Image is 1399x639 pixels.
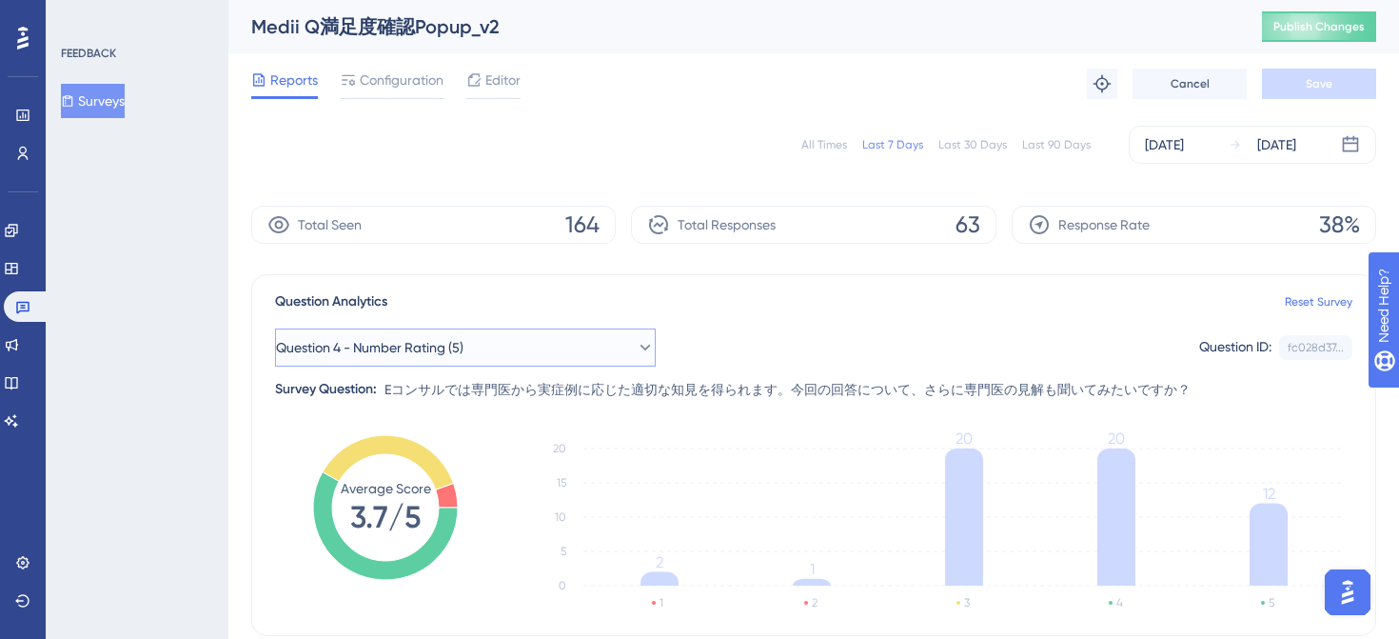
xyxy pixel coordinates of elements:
[485,69,521,91] span: Editor
[964,596,970,609] text: 3
[1285,294,1352,310] a: Reset Survey
[1273,19,1365,34] span: Publish Changes
[559,579,566,592] tspan: 0
[270,69,318,91] span: Reports
[1319,564,1376,621] iframe: UserGuiding AI Assistant Launcher
[1171,76,1210,91] span: Cancel
[1306,76,1332,91] span: Save
[341,481,431,496] tspan: Average Score
[1319,210,1360,240] span: 38%
[1269,596,1274,609] text: 5
[1257,133,1296,156] div: [DATE]
[678,213,776,236] span: Total Responses
[275,329,656,367] button: Question 4 - Number Rating (5)
[276,336,463,359] span: Question 4 - Number Rating (5)
[350,499,421,535] tspan: 3.7/5
[61,84,125,118] button: Surveys
[565,210,600,240] span: 164
[1022,137,1091,152] div: Last 90 Days
[1116,596,1123,609] text: 4
[810,560,815,578] tspan: 1
[61,46,116,61] div: FEEDBACK
[555,510,566,524] tspan: 10
[1263,485,1275,503] tspan: 12
[1133,69,1247,99] button: Cancel
[298,213,362,236] span: Total Seen
[862,137,923,152] div: Last 7 Days
[1262,11,1376,42] button: Publish Changes
[360,69,443,91] span: Configuration
[812,596,818,609] text: 2
[1058,213,1150,236] span: Response Rate
[275,378,377,401] div: Survey Question:
[956,429,973,448] tspan: 20
[553,442,566,455] tspan: 20
[1288,340,1344,355] div: fc028d37...
[1262,69,1376,99] button: Save
[45,5,119,28] span: Need Help?
[660,596,663,609] text: 1
[656,553,663,571] tspan: 2
[384,378,1191,401] span: Eコンサルでは専門医から実症例に応じた適切な知見を得られます。今回の回答について、さらに専門医の見解も聞いてみたいですか？
[1145,133,1184,156] div: [DATE]
[275,290,387,313] span: Question Analytics
[801,137,847,152] div: All Times
[1199,335,1271,360] div: Question ID:
[561,545,566,558] tspan: 5
[956,210,980,240] span: 63
[1108,429,1125,448] tspan: 20
[938,137,1007,152] div: Last 30 Days
[251,13,1214,40] div: Medii Q満足度確認Popup_v2
[557,476,566,489] tspan: 15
